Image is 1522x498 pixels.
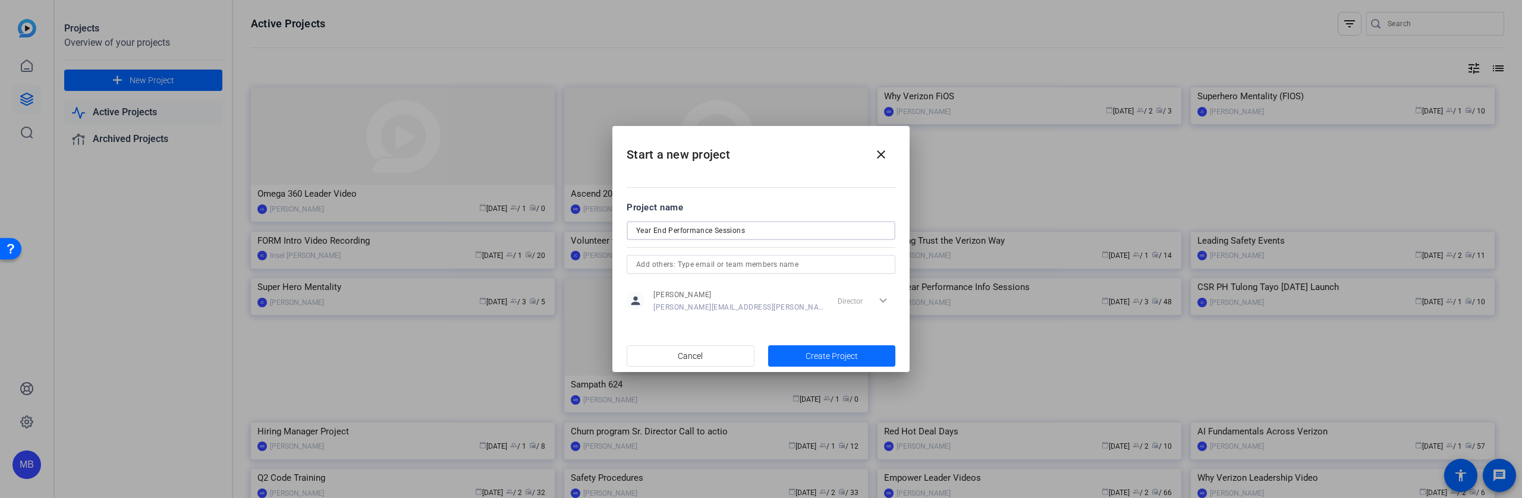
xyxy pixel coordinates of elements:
span: [PERSON_NAME][EMAIL_ADDRESS][PERSON_NAME][DOMAIN_NAME] [653,302,824,312]
button: Cancel [627,345,754,367]
button: Create Project [768,345,896,367]
span: Create Project [806,350,858,363]
input: Add others: Type email or team members name [636,257,886,272]
span: Cancel [678,345,703,367]
mat-icon: person [627,292,644,310]
span: [PERSON_NAME] [653,290,824,300]
h2: Start a new project [612,126,910,174]
div: Project name [627,201,895,214]
input: Enter Project Name [636,223,886,238]
mat-icon: close [874,147,888,162]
